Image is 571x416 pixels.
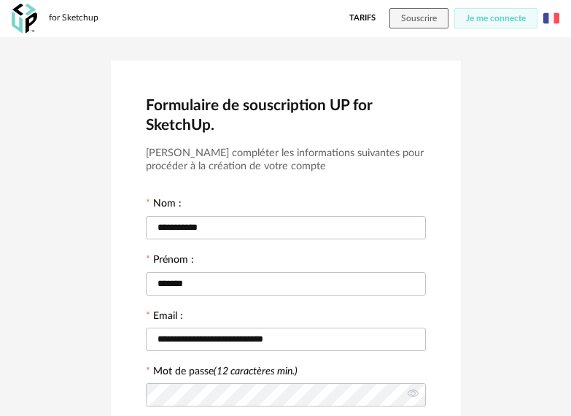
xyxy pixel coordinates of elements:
h2: Formulaire de souscription UP for SketchUp. [146,96,426,135]
img: OXP [12,4,37,34]
button: Je me connecte [454,8,537,28]
a: Tarifs [349,8,376,28]
i: (12 caractères min.) [214,366,298,377]
span: Souscrire [401,14,437,23]
div: for Sketchup [49,12,98,24]
label: Nom : [146,199,182,212]
span: Je me connecte [466,14,526,23]
h3: [PERSON_NAME] compléter les informations suivantes pour procéder à la création de votre compte [146,147,426,174]
img: fr [543,10,559,26]
button: Souscrire [389,8,448,28]
label: Mot de passe [153,366,298,377]
label: Email : [146,311,183,324]
label: Prénom : [146,255,194,268]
